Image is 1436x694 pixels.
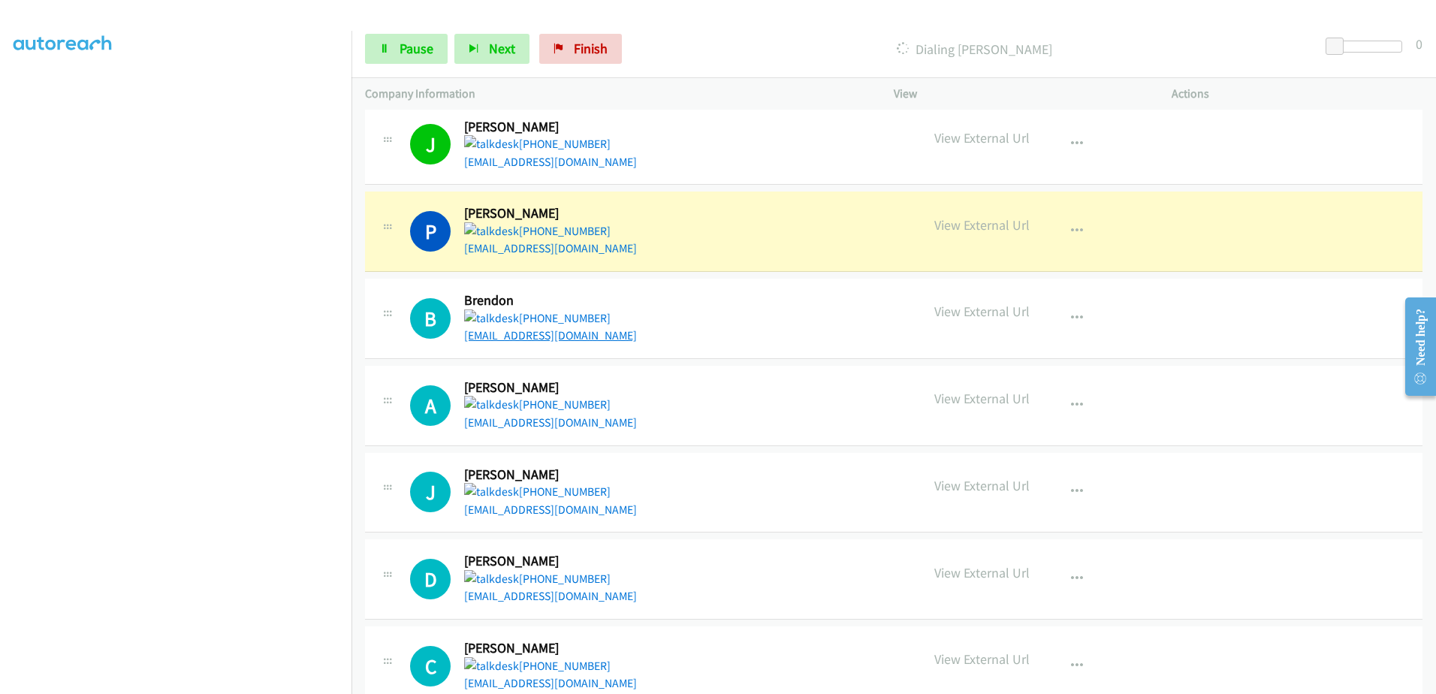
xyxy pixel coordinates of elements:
[464,589,637,603] a: [EMAIL_ADDRESS][DOMAIN_NAME]
[464,135,519,153] img: talkdesk
[464,553,631,570] h2: [PERSON_NAME]
[642,39,1306,59] p: Dialing [PERSON_NAME]
[464,483,519,501] img: talkdesk
[934,301,1030,321] p: View External Url
[464,292,631,309] h2: Brendon
[410,385,451,426] h1: A
[410,124,451,164] h1: J
[574,40,608,57] span: Finish
[464,466,631,484] h2: [PERSON_NAME]
[894,85,1145,103] p: View
[464,222,519,240] img: talkdesk
[934,388,1030,409] p: View External Url
[934,563,1030,583] p: View External Url
[410,646,451,686] h1: C
[934,128,1030,148] p: View External Url
[410,385,451,426] div: The call is yet to be attempted
[464,396,519,414] img: talkdesk
[464,224,611,238] a: [PHONE_NUMBER]
[1172,85,1422,103] p: Actions
[365,34,448,64] a: Pause
[464,241,637,255] a: [EMAIL_ADDRESS][DOMAIN_NAME]
[1416,34,1422,54] div: 0
[464,155,637,169] a: [EMAIL_ADDRESS][DOMAIN_NAME]
[464,137,611,151] a: [PHONE_NUMBER]
[410,298,451,339] h1: B
[934,215,1030,235] p: View External Url
[1392,287,1436,406] iframe: Resource Center
[410,472,451,512] h1: J
[464,119,631,136] h2: [PERSON_NAME]
[464,640,631,657] h2: [PERSON_NAME]
[410,559,451,599] h1: D
[464,397,611,412] a: [PHONE_NUMBER]
[464,328,637,342] a: [EMAIL_ADDRESS][DOMAIN_NAME]
[1333,41,1402,53] div: Delay between calls (in seconds)
[464,572,611,586] a: [PHONE_NUMBER]
[464,484,611,499] a: [PHONE_NUMBER]
[934,475,1030,496] p: View External Url
[410,472,451,512] div: The call is yet to be attempted
[464,415,637,430] a: [EMAIL_ADDRESS][DOMAIN_NAME]
[410,211,451,252] h1: P
[464,311,611,325] a: [PHONE_NUMBER]
[464,205,631,222] h2: [PERSON_NAME]
[464,657,519,675] img: talkdesk
[464,659,611,673] a: [PHONE_NUMBER]
[410,559,451,599] div: The call is yet to be attempted
[539,34,622,64] a: Finish
[365,85,867,103] p: Company Information
[464,570,519,588] img: talkdesk
[464,676,637,690] a: [EMAIL_ADDRESS][DOMAIN_NAME]
[489,40,515,57] span: Next
[454,34,529,64] button: Next
[410,646,451,686] div: The call is yet to be attempted
[464,309,519,327] img: talkdesk
[400,40,433,57] span: Pause
[464,379,631,397] h2: [PERSON_NAME]
[934,649,1030,669] p: View External Url
[464,502,637,517] a: [EMAIL_ADDRESS][DOMAIN_NAME]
